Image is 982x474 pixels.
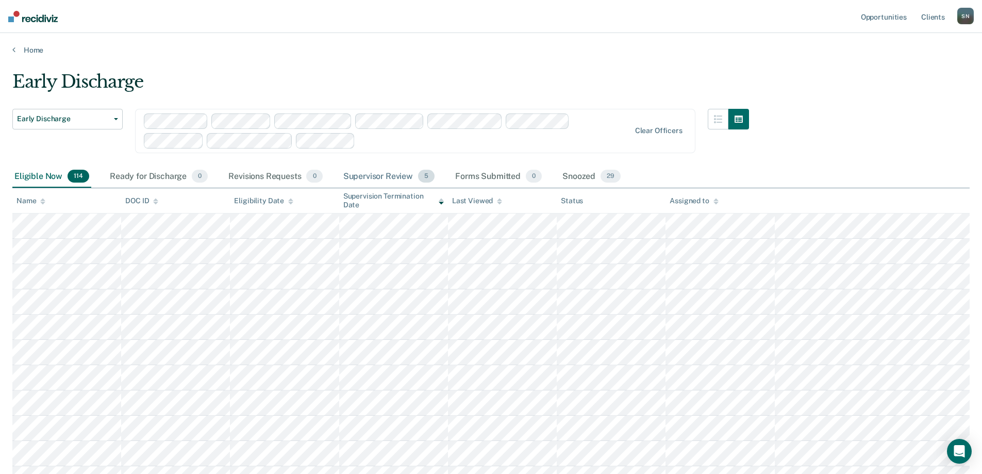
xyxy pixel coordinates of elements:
img: Recidiviz [8,11,58,22]
div: Assigned to [670,197,718,205]
div: Revisions Requests0 [226,166,324,188]
div: Supervisor Review5 [341,166,437,188]
span: 114 [68,170,89,183]
span: 0 [192,170,208,183]
button: Early Discharge [12,109,123,129]
span: 0 [306,170,322,183]
div: Last Viewed [452,197,502,205]
div: S N [957,8,974,24]
div: Forms Submitted0 [453,166,544,188]
div: Eligible Now114 [12,166,91,188]
a: Home [12,45,970,55]
div: Supervision Termination Date [343,192,444,209]
span: 5 [418,170,435,183]
span: 0 [526,170,542,183]
span: Early Discharge [17,115,110,123]
div: Ready for Discharge0 [108,166,210,188]
div: Name [16,197,45,205]
div: Eligibility Date [234,197,293,205]
div: Status [561,197,583,205]
div: Snoozed29 [560,166,623,188]
button: SN [957,8,974,24]
div: Open Intercom Messenger [947,439,972,464]
div: Early Discharge [12,71,749,101]
div: Clear officers [635,126,683,135]
div: DOC ID [125,197,158,205]
span: 29 [601,170,621,183]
